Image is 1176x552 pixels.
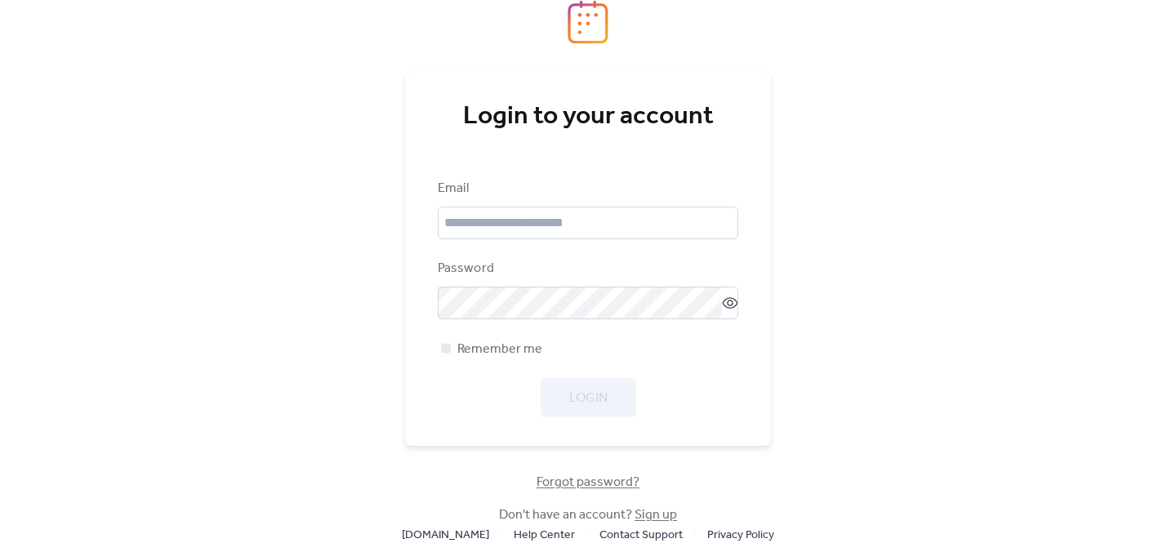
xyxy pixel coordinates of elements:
[402,524,489,545] a: [DOMAIN_NAME]
[707,524,774,545] a: Privacy Policy
[537,478,639,487] a: Forgot password?
[514,526,575,545] span: Help Center
[635,502,677,528] a: Sign up
[438,100,738,133] div: Login to your account
[499,505,677,525] span: Don't have an account?
[438,179,735,198] div: Email
[457,340,542,359] span: Remember me
[599,524,683,545] a: Contact Support
[537,473,639,492] span: Forgot password?
[599,526,683,545] span: Contact Support
[438,259,735,278] div: Password
[707,526,774,545] span: Privacy Policy
[402,526,489,545] span: [DOMAIN_NAME]
[514,524,575,545] a: Help Center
